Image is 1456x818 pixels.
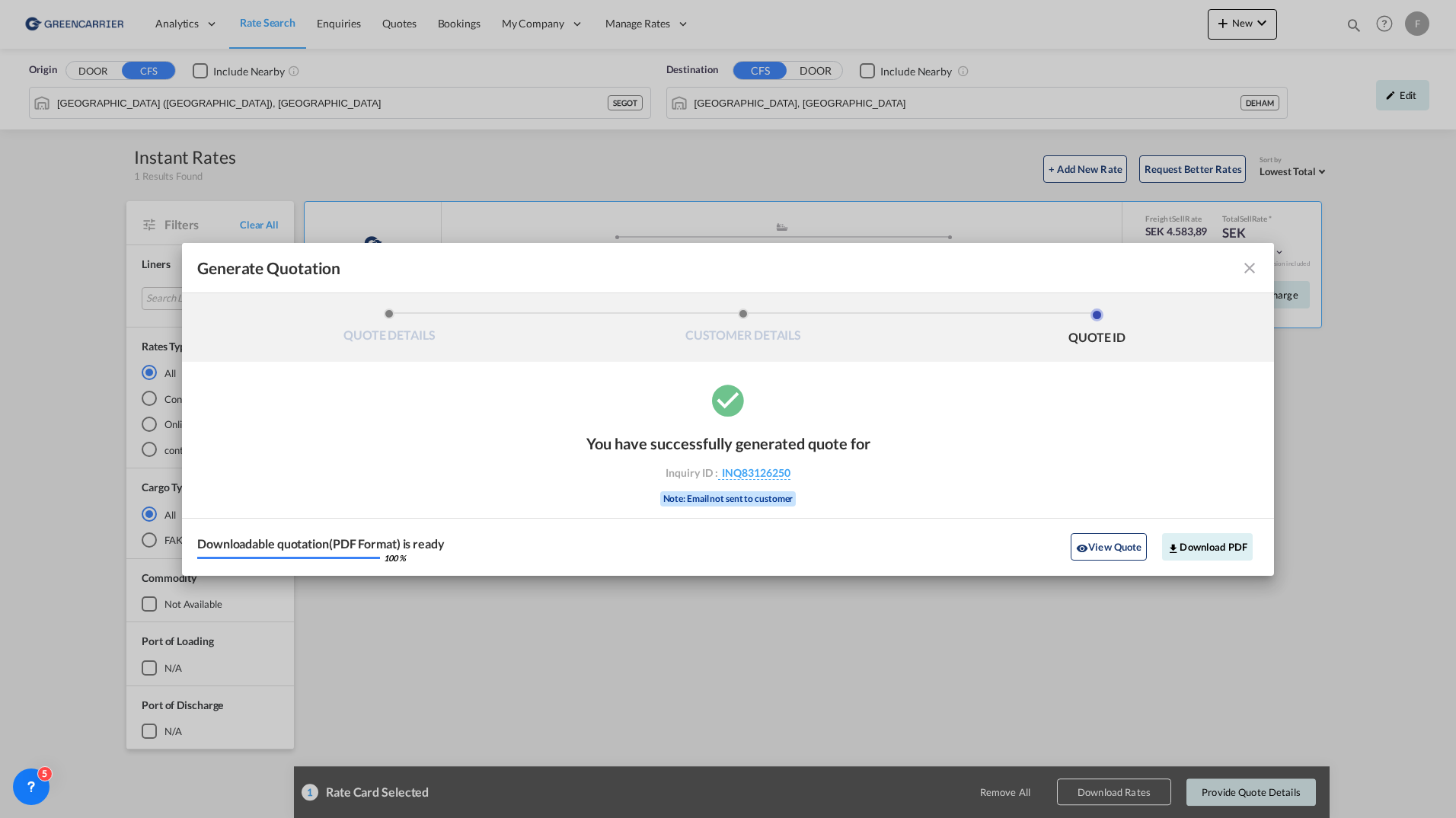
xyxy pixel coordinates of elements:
[709,381,747,419] md-icon: icon-checkbox-marked-circle
[1162,533,1253,561] button: Download PDF
[197,538,445,550] div: Downloadable quotation(PDF Format) is ready
[660,491,797,506] div: Note: Email not sent to customer
[1076,542,1088,554] md-icon: icon-eye
[718,466,790,480] span: INQ83126250
[640,466,816,480] div: Inquiry ID :
[197,258,340,278] span: Generate Quotation
[567,308,921,350] li: CUSTOMER DETAILS
[384,554,406,562] div: 100 %
[182,243,1274,576] md-dialog: Generate QuotationQUOTE ...
[1167,542,1180,554] md-icon: icon-download
[1240,259,1259,277] md-icon: icon-close fg-AAA8AD cursor m-0
[1071,533,1147,561] button: icon-eyeView Quote
[586,434,870,452] div: You have successfully generated quote for
[212,308,567,350] li: QUOTE DETAILS
[920,308,1274,350] li: QUOTE ID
